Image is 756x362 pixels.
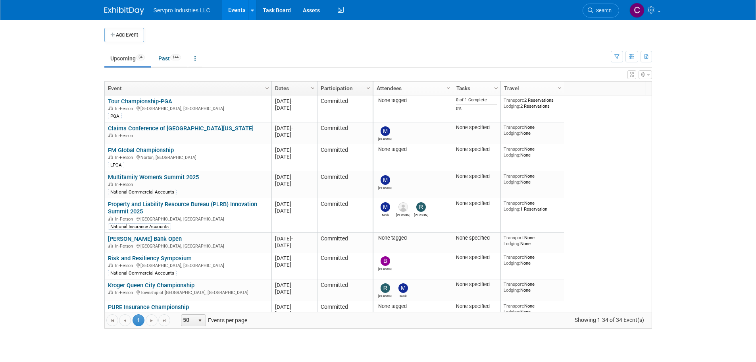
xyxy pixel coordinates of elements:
div: [DATE] [275,98,314,105]
img: Rick Dubois [416,202,426,212]
img: Mark Bristol [381,202,390,212]
span: Showing 1-34 of 34 Event(s) [567,314,651,325]
div: [DATE] [275,153,314,160]
a: Column Settings [444,81,453,93]
div: [DATE] [275,174,314,180]
span: - [291,201,293,207]
span: - [291,236,293,242]
a: Multifamily Women's Summit 2025 [108,174,199,181]
img: Matt Bardasian [381,126,390,136]
div: [GEOGRAPHIC_DATA], [GEOGRAPHIC_DATA] [108,262,268,269]
span: 144 [170,54,181,60]
a: Travel [504,81,559,95]
span: Lodging: [504,179,520,185]
img: Mark Bristol [398,283,408,293]
a: Tour Championship-PGA [108,98,172,105]
span: Column Settings [365,85,371,91]
span: - [291,304,293,310]
a: Tasks [456,81,495,95]
div: [GEOGRAPHIC_DATA], [GEOGRAPHIC_DATA] [108,311,268,317]
span: Transport: [504,200,524,206]
span: Go to the first page [109,317,115,324]
span: Transport: [504,173,524,179]
div: None tagged [376,146,450,153]
div: [GEOGRAPHIC_DATA], [GEOGRAPHIC_DATA] [108,242,268,249]
a: Column Settings [555,81,564,93]
a: Event [108,81,266,95]
span: Lodging: [504,206,520,212]
div: [GEOGRAPHIC_DATA], [GEOGRAPHIC_DATA] [108,215,268,222]
div: None None [504,173,561,185]
span: Lodging: [504,130,520,136]
div: Mark Bristol [378,212,392,217]
span: - [291,125,293,131]
div: 0 of 1 Complete [456,97,497,103]
a: Go to the first page [106,314,118,326]
img: In-Person Event [108,290,113,294]
div: PGA [108,113,122,119]
span: Go to the last page [161,317,167,324]
div: Mark Bristol [396,293,410,298]
div: Township of [GEOGRAPHIC_DATA], [GEOGRAPHIC_DATA] [108,289,268,296]
span: Transport: [504,124,524,130]
span: Transport: [504,303,524,309]
a: Column Settings [492,81,500,93]
img: In-Person Event [108,244,113,248]
a: Participation [321,81,367,95]
a: Dates [275,81,312,95]
div: None 1 Reservation [504,200,561,212]
span: In-Person [115,182,135,187]
img: In-Person Event [108,133,113,137]
span: Transport: [504,235,524,240]
td: Committed [317,171,373,198]
div: [DATE] [275,261,314,268]
span: Column Settings [556,85,563,91]
span: - [291,282,293,288]
td: Committed [317,198,373,233]
a: Column Settings [263,81,271,93]
div: [DATE] [275,147,314,153]
span: Column Settings [264,85,270,91]
span: Transport: [504,254,524,260]
div: 0% [456,106,497,112]
a: Property and Liability Resource Bureau (PLRB) Innovation Summit 2025 [108,201,257,215]
div: Anthony Zubrick [396,212,410,217]
div: [DATE] [275,207,314,214]
span: 50 [181,315,195,326]
span: - [291,174,293,180]
span: Transport: [504,146,524,152]
a: Go to the next page [146,314,158,326]
td: Committed [317,95,373,122]
div: None tagged [376,303,450,310]
span: Search [593,8,612,14]
span: In-Person [115,155,135,160]
span: In-Person [115,263,135,268]
img: Anthony Zubrick [398,202,408,212]
div: National Insurance Accounts [108,223,171,230]
span: Transport: [504,281,524,287]
div: None tagged [376,235,450,241]
span: 34 [136,54,145,60]
a: Past144 [152,51,187,66]
span: Column Settings [493,85,499,91]
a: Risk and Resiliency Symposium [108,255,192,262]
a: Claims Conference of [GEOGRAPHIC_DATA][US_STATE] [108,125,254,132]
span: Lodging: [504,152,520,158]
span: Servpro Industries LLC [154,7,210,14]
span: Column Settings [445,85,452,91]
span: In-Person [115,290,135,295]
img: Chris Chassagneux [629,3,644,18]
div: None specified [456,173,497,180]
div: Rick Dubois [378,293,392,298]
div: [DATE] [275,304,314,310]
div: [DATE] [275,282,314,288]
span: - [291,98,293,104]
div: [DATE] [275,125,314,132]
div: None specified [456,235,497,241]
img: In-Person Event [108,182,113,186]
a: Go to the last page [158,314,170,326]
div: [DATE] [275,105,314,111]
a: Go to the previous page [119,314,131,326]
span: Column Settings [310,85,316,91]
a: Upcoming34 [104,51,151,66]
